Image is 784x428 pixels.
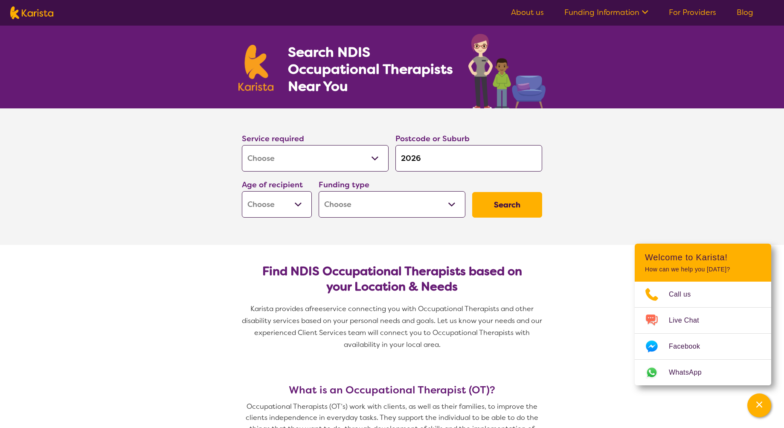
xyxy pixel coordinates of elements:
[669,366,712,379] span: WhatsApp
[309,304,323,313] span: free
[242,304,544,349] span: service connecting you with Occupational Therapists and other disability services based on your p...
[250,304,309,313] span: Karista provides a
[669,288,701,301] span: Call us
[645,266,761,273] p: How can we help you [DATE]?
[747,393,771,417] button: Channel Menu
[635,244,771,385] div: Channel Menu
[635,282,771,385] ul: Choose channel
[288,44,454,95] h1: Search NDIS Occupational Therapists Near You
[238,384,546,396] h3: What is an Occupational Therapist (OT)?
[669,7,716,17] a: For Providers
[395,134,470,144] label: Postcode or Suburb
[319,180,369,190] label: Funding type
[238,45,273,91] img: Karista logo
[669,340,710,353] span: Facebook
[395,145,542,172] input: Type
[511,7,544,17] a: About us
[737,7,753,17] a: Blog
[635,360,771,385] a: Web link opens in a new tab.
[249,264,535,294] h2: Find NDIS Occupational Therapists based on your Location & Needs
[564,7,648,17] a: Funding Information
[242,134,304,144] label: Service required
[468,34,546,108] img: occupational-therapy
[645,252,761,262] h2: Welcome to Karista!
[242,180,303,190] label: Age of recipient
[10,6,53,19] img: Karista logo
[669,314,709,327] span: Live Chat
[472,192,542,218] button: Search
